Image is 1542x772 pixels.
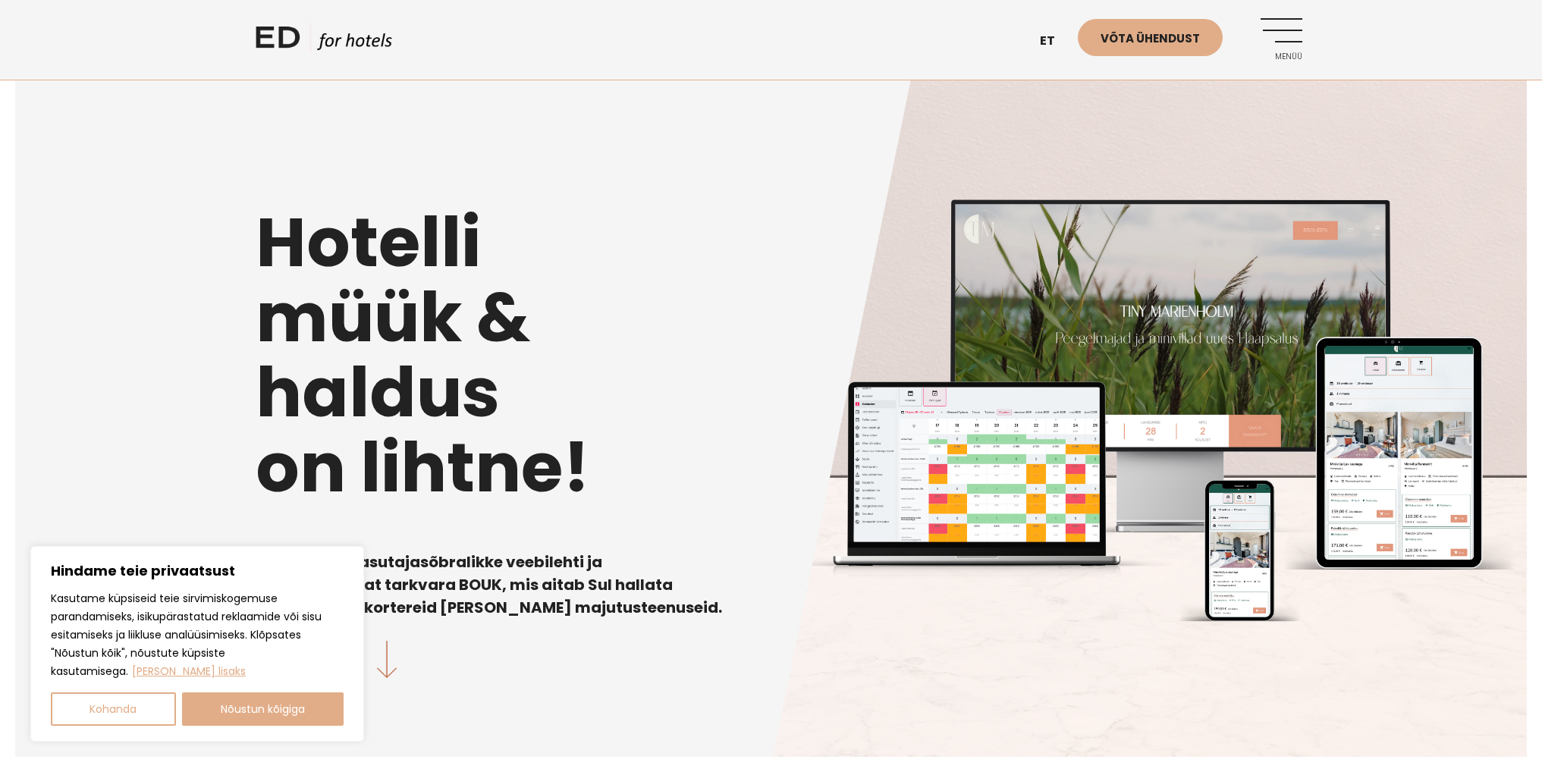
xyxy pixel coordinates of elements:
a: et [1032,23,1078,60]
a: Menüü [1261,18,1302,60]
button: Kohanda [51,692,176,726]
a: ED HOTELS [256,23,392,61]
a: Loe lisaks [131,663,247,679]
button: Nõustun kõigiga [182,692,344,726]
p: Kasutame küpsiseid teie sirvimiskogemuse parandamiseks, isikupärastatud reklaamide või sisu esita... [51,589,344,680]
a: Võta ühendust [1078,19,1223,56]
span: Menüü [1261,52,1302,61]
h1: Hotelli müük & haldus on lihtne! [256,205,1287,505]
b: Kujundame kasutajasõbralikke veebilehti ja pakume nutikat tarkvara BOUK, mis aitab Sul hallata ho... [256,551,722,618]
p: Hindame teie privaatsust [51,562,344,580]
